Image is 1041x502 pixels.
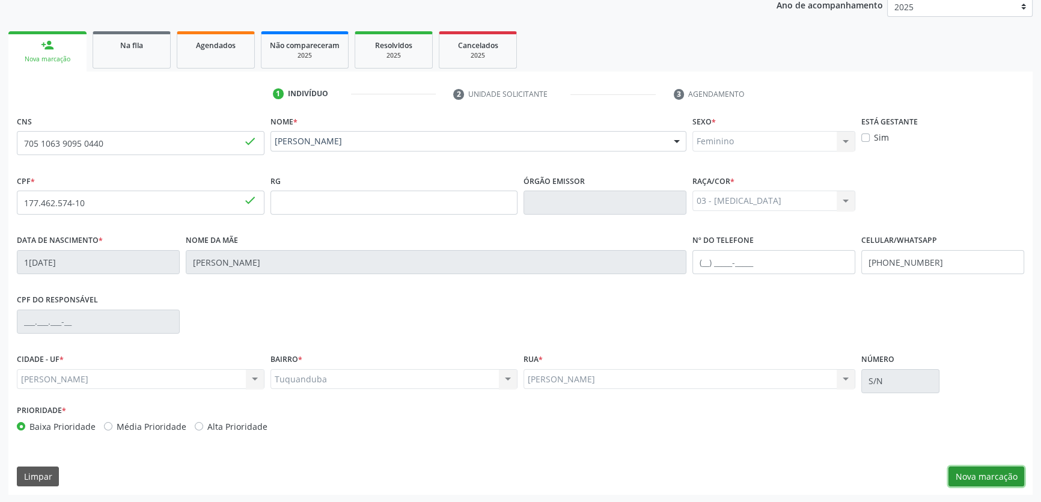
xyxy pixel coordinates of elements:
div: 2025 [448,51,508,60]
label: Rua [524,350,543,369]
span: Na fila [120,40,143,51]
label: Data de nascimento [17,231,103,250]
div: person_add [41,38,54,52]
label: Nome [270,112,298,131]
label: Sim [874,131,889,144]
label: Nome da mãe [186,231,238,250]
div: 2025 [364,51,424,60]
label: CPF [17,172,35,191]
label: Nº do Telefone [692,231,754,250]
label: Número [861,350,894,369]
label: Prioridade [17,402,66,420]
label: CIDADE - UF [17,350,64,369]
span: Resolvidos [375,40,412,51]
label: CNS [17,112,32,131]
input: (__) _____-_____ [692,250,855,274]
span: done [243,135,257,148]
label: CPF do responsável [17,291,98,310]
div: Nova marcação [17,55,78,64]
input: ___.___.___-__ [17,310,180,334]
label: Baixa Prioridade [29,420,96,433]
label: BAIRRO [270,350,302,369]
label: Sexo [692,112,716,131]
label: Alta Prioridade [207,420,267,433]
label: Órgão emissor [524,172,585,191]
label: Média Prioridade [117,420,186,433]
span: Não compareceram [270,40,340,51]
div: Indivíduo [288,88,328,99]
label: Raça/cor [692,172,734,191]
span: Agendados [196,40,236,51]
input: (__) _____-_____ [861,250,1024,274]
span: [PERSON_NAME] [275,135,662,147]
label: RG [270,172,281,191]
button: Nova marcação [948,467,1024,487]
span: Cancelados [458,40,498,51]
div: 2025 [270,51,340,60]
label: Celular/WhatsApp [861,231,937,250]
label: Está gestante [861,112,918,131]
input: __/__/____ [17,250,180,274]
span: done [243,194,257,207]
div: 1 [273,88,284,99]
